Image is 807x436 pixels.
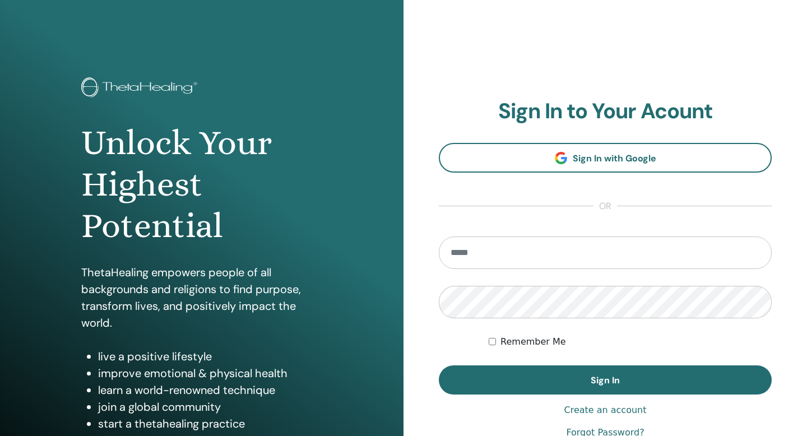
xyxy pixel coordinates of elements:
span: or [593,200,617,213]
div: Keep me authenticated indefinitely or until I manually logout [489,335,772,349]
span: Sign In [591,374,620,386]
li: live a positive lifestyle [98,348,322,365]
a: Create an account [564,403,646,417]
h1: Unlock Your Highest Potential [81,122,322,247]
h2: Sign In to Your Acount [439,99,772,124]
li: improve emotional & physical health [98,365,322,382]
li: learn a world-renowned technique [98,382,322,398]
span: Sign In with Google [573,152,656,164]
a: Sign In with Google [439,143,772,173]
li: start a thetahealing practice [98,415,322,432]
li: join a global community [98,398,322,415]
p: ThetaHealing empowers people of all backgrounds and religions to find purpose, transform lives, a... [81,264,322,331]
label: Remember Me [500,335,566,349]
button: Sign In [439,365,772,395]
